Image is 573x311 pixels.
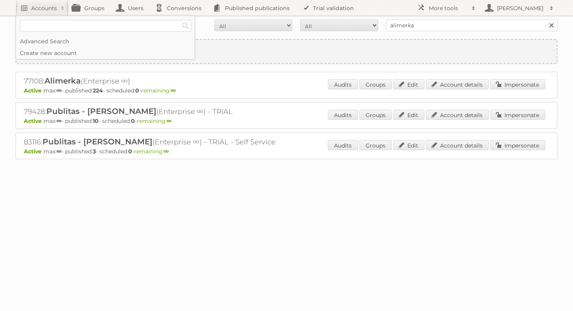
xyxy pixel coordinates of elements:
a: Impersonate [490,79,545,89]
a: Create new account [16,47,195,59]
span: Publitas - [PERSON_NAME] [46,107,156,116]
h2: [PERSON_NAME] [495,4,546,12]
a: Advanced Search [16,36,195,47]
span: remaining: [141,87,176,94]
strong: ∞ [57,117,62,124]
span: Active [24,87,44,94]
a: Audits [328,140,358,150]
a: Account details [426,140,489,150]
input: Search [180,20,191,32]
strong: ∞ [57,87,62,94]
strong: 0 [128,148,132,155]
p: max: - published: - scheduled: - [24,148,549,155]
span: Active [24,148,44,155]
strong: ∞ [171,87,176,94]
strong: 0 [135,87,139,94]
h2: More tools [429,4,468,12]
a: Edit [393,79,424,89]
strong: ∞ [164,148,169,155]
a: Groups [359,79,392,89]
a: Audits [328,79,358,89]
h2: 79428: (Enterprise ∞) - TRIAL [24,107,297,117]
h2: 83116: (Enterprise ∞) - TRIAL - Self Service [24,137,297,147]
p: max: - published: - scheduled: - [24,117,549,124]
a: Groups [359,140,392,150]
strong: ∞ [57,148,62,155]
h2: Accounts [31,4,57,12]
span: remaining: [137,117,172,124]
span: remaining: [134,148,169,155]
strong: 0 [131,117,135,124]
a: Audits [328,110,358,120]
a: Account details [426,79,489,89]
span: Active [24,117,44,124]
p: max: - published: - scheduled: - [24,87,549,94]
a: Impersonate [490,140,545,150]
strong: 224 [93,87,103,94]
a: Create new account [16,40,557,63]
strong: 3 [93,148,96,155]
a: Edit [393,140,424,150]
a: Groups [359,110,392,120]
a: Edit [393,110,424,120]
span: Alimerka [44,76,81,85]
strong: ∞ [166,117,172,124]
a: Account details [426,110,489,120]
h2: 77108: (Enterprise ∞) [24,76,297,86]
strong: 10 [93,117,99,124]
span: Publitas - [PERSON_NAME] [42,137,152,146]
a: Impersonate [490,110,545,120]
